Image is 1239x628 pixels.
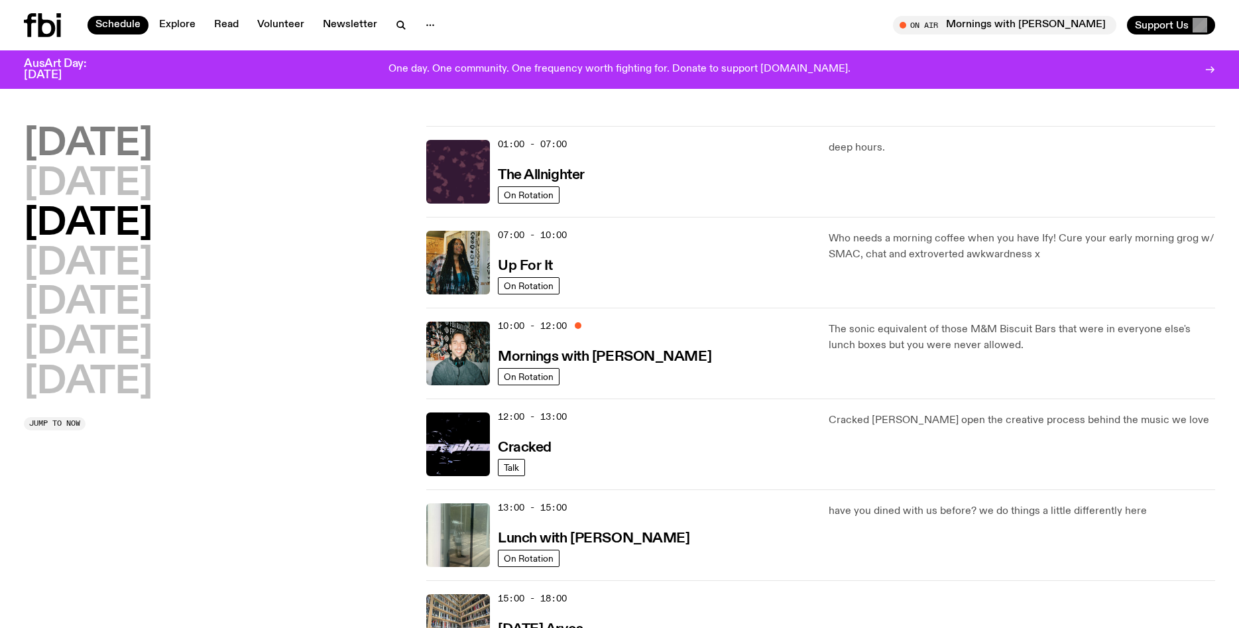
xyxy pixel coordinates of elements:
h3: The Allnighter [498,168,585,182]
p: have you dined with us before? we do things a little differently here [829,503,1215,519]
a: Explore [151,16,204,34]
button: [DATE] [24,166,152,203]
a: On Rotation [498,186,560,204]
h3: Up For It [498,259,553,273]
a: Volunteer [249,16,312,34]
p: deep hours. [829,140,1215,156]
a: Up For It [498,257,553,273]
a: Schedule [88,16,148,34]
img: Logo for Podcast Cracked. Black background, with white writing, with glass smashing graphics [426,412,490,476]
span: 13:00 - 15:00 [498,501,567,514]
a: Talk [498,459,525,476]
span: 12:00 - 13:00 [498,410,567,423]
p: The sonic equivalent of those M&M Biscuit Bars that were in everyone else's lunch boxes but you w... [829,322,1215,353]
button: [DATE] [24,206,152,243]
p: Who needs a morning coffee when you have Ify! Cure your early morning grog w/ SMAC, chat and extr... [829,231,1215,263]
button: [DATE] [24,284,152,322]
img: Radio presenter Ben Hansen sits in front of a wall of photos and an fbi radio sign. Film photo. B... [426,322,490,385]
span: 07:00 - 10:00 [498,229,567,241]
img: Ify - a Brown Skin girl with black braided twists, looking up to the side with her tongue stickin... [426,231,490,294]
button: [DATE] [24,126,152,163]
a: On Rotation [498,368,560,385]
span: 10:00 - 12:00 [498,320,567,332]
a: Mornings with [PERSON_NAME] [498,347,711,364]
h3: Lunch with [PERSON_NAME] [498,532,689,546]
p: One day. One community. One frequency worth fighting for. Donate to support [DOMAIN_NAME]. [388,64,851,76]
a: Read [206,16,247,34]
a: Newsletter [315,16,385,34]
h3: AusArt Day: [DATE] [24,58,109,81]
span: Support Us [1135,19,1189,31]
span: Jump to now [29,420,80,427]
span: 01:00 - 07:00 [498,138,567,151]
a: Lunch with [PERSON_NAME] [498,529,689,546]
span: On Rotation [504,371,554,381]
button: [DATE] [24,324,152,361]
button: Jump to now [24,417,86,430]
button: [DATE] [24,364,152,401]
a: Cracked [498,438,552,455]
span: On Rotation [504,281,554,290]
span: Talk [504,462,519,472]
span: On Rotation [504,190,554,200]
span: On Rotation [504,553,554,563]
h3: Cracked [498,441,552,455]
button: [DATE] [24,245,152,283]
a: The Allnighter [498,166,585,182]
a: On Rotation [498,277,560,294]
button: Support Us [1127,16,1215,34]
button: On AirMornings with [PERSON_NAME] [893,16,1116,34]
span: 15:00 - 18:00 [498,592,567,605]
p: Cracked [PERSON_NAME] open the creative process behind the music we love [829,412,1215,428]
h3: Mornings with [PERSON_NAME] [498,350,711,364]
a: On Rotation [498,550,560,567]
